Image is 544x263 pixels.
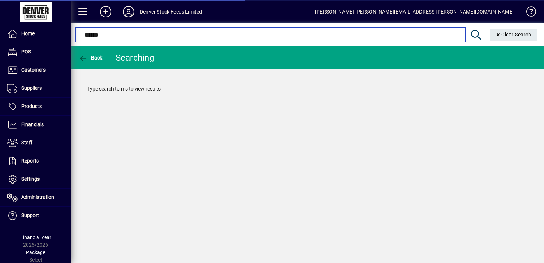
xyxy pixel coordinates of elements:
span: Financials [21,122,44,127]
a: Administration [4,189,71,206]
a: Settings [4,170,71,188]
span: Staff [21,140,32,145]
a: Customers [4,61,71,79]
a: Reports [4,152,71,170]
span: Clear Search [495,32,532,37]
button: Add [94,5,117,18]
a: Financials [4,116,71,134]
span: Package [26,249,45,255]
span: Customers [21,67,46,73]
a: Products [4,98,71,115]
button: Back [77,51,104,64]
a: Support [4,207,71,225]
span: Back [79,55,103,61]
span: Products [21,103,42,109]
app-page-header-button: Back [71,51,110,64]
span: Suppliers [21,85,42,91]
a: Suppliers [4,79,71,97]
span: Financial Year [20,234,51,240]
span: Administration [21,194,54,200]
span: Reports [21,158,39,164]
div: Searching [116,52,154,63]
span: Home [21,31,35,36]
div: Type search terms to view results [80,78,535,100]
div: Denver Stock Feeds Limited [140,6,202,17]
span: Settings [21,176,40,182]
div: [PERSON_NAME] [PERSON_NAME][EMAIL_ADDRESS][PERSON_NAME][DOMAIN_NAME] [315,6,514,17]
span: Support [21,212,39,218]
button: Profile [117,5,140,18]
a: Home [4,25,71,43]
a: Staff [4,134,71,152]
button: Clear [490,29,537,41]
a: POS [4,43,71,61]
span: POS [21,49,31,55]
a: Knowledge Base [521,1,535,25]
